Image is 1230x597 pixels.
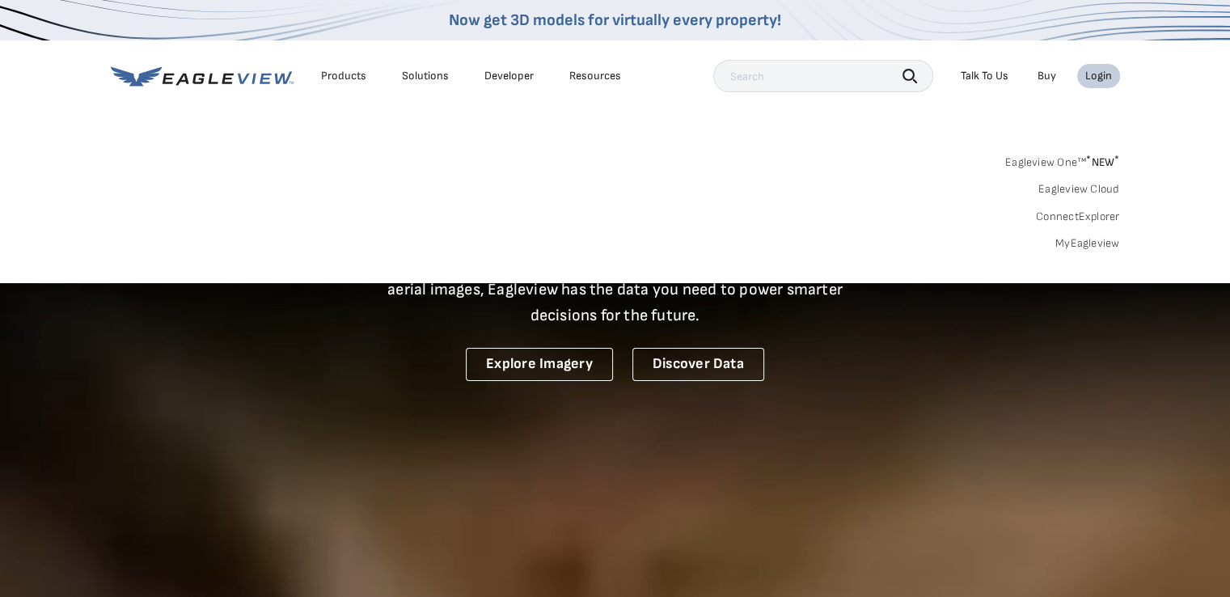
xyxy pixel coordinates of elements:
[449,11,781,30] a: Now get 3D models for virtually every property!
[1005,150,1120,169] a: Eagleview One™*NEW*
[632,348,764,381] a: Discover Data
[961,69,1008,83] div: Talk To Us
[713,60,933,92] input: Search
[1085,69,1112,83] div: Login
[321,69,366,83] div: Products
[569,69,621,83] div: Resources
[484,69,534,83] a: Developer
[1038,69,1056,83] a: Buy
[466,348,613,381] a: Explore Imagery
[368,251,863,328] p: A new era starts here. Built on more than 3.5 billion high-resolution aerial images, Eagleview ha...
[1038,182,1120,197] a: Eagleview Cloud
[402,69,449,83] div: Solutions
[1036,210,1120,224] a: ConnectExplorer
[1055,236,1120,251] a: MyEagleview
[1086,155,1119,169] span: NEW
